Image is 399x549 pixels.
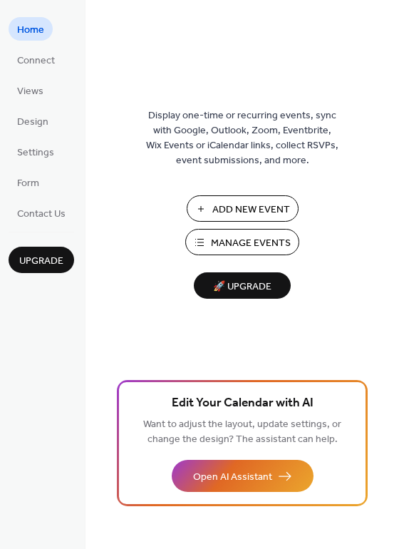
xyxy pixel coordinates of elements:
[146,108,338,168] span: Display one-time or recurring events, sync with Google, Outlook, Zoom, Eventbrite, Wix Events or ...
[211,236,291,251] span: Manage Events
[17,53,55,68] span: Connect
[9,78,52,102] a: Views
[9,48,63,71] a: Connect
[9,140,63,163] a: Settings
[9,247,74,273] button: Upgrade
[9,201,74,225] a: Contact Us
[193,470,272,485] span: Open AI Assistant
[9,109,57,133] a: Design
[17,23,44,38] span: Home
[9,170,48,194] a: Form
[143,415,341,449] span: Want to adjust the layout, update settings, or change the design? The assistant can help.
[187,195,299,222] button: Add New Event
[9,17,53,41] a: Home
[19,254,63,269] span: Upgrade
[17,115,48,130] span: Design
[17,84,43,99] span: Views
[202,277,282,297] span: 🚀 Upgrade
[17,145,54,160] span: Settings
[172,460,313,492] button: Open AI Assistant
[185,229,299,255] button: Manage Events
[212,202,290,217] span: Add New Event
[17,176,39,191] span: Form
[172,394,313,414] span: Edit Your Calendar with AI
[194,272,291,299] button: 🚀 Upgrade
[17,207,66,222] span: Contact Us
